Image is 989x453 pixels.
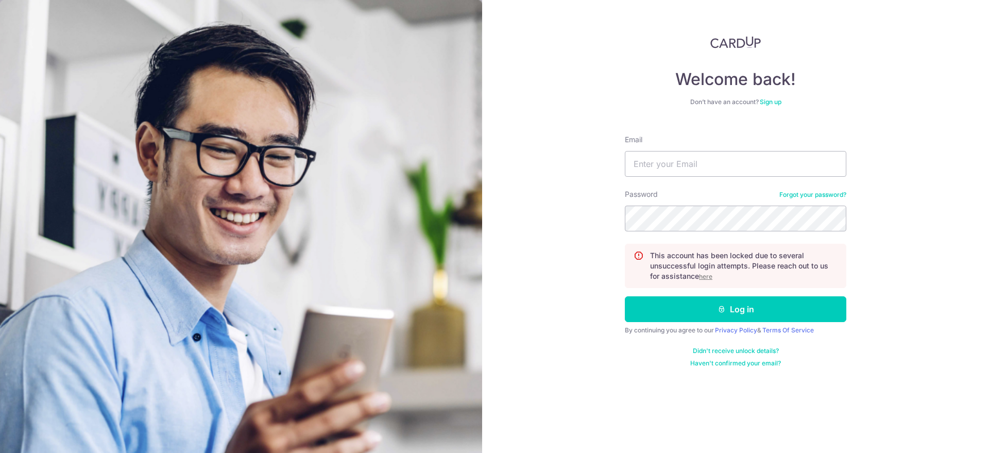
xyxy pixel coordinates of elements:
[699,273,712,280] a: here
[625,98,846,106] div: Don’t have an account?
[710,36,761,48] img: CardUp Logo
[625,69,846,90] h4: Welcome back!
[625,189,658,199] label: Password
[625,135,642,145] label: Email
[625,151,846,177] input: Enter your Email
[715,326,757,334] a: Privacy Policy
[625,326,846,334] div: By continuing you agree to our &
[690,359,781,367] a: Haven't confirmed your email?
[625,296,846,322] button: Log in
[762,326,814,334] a: Terms Of Service
[779,191,846,199] a: Forgot your password?
[693,347,779,355] a: Didn't receive unlock details?
[760,98,781,106] a: Sign up
[650,250,838,281] p: This account has been locked due to several unsuccessful login attempts. Please reach out to us f...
